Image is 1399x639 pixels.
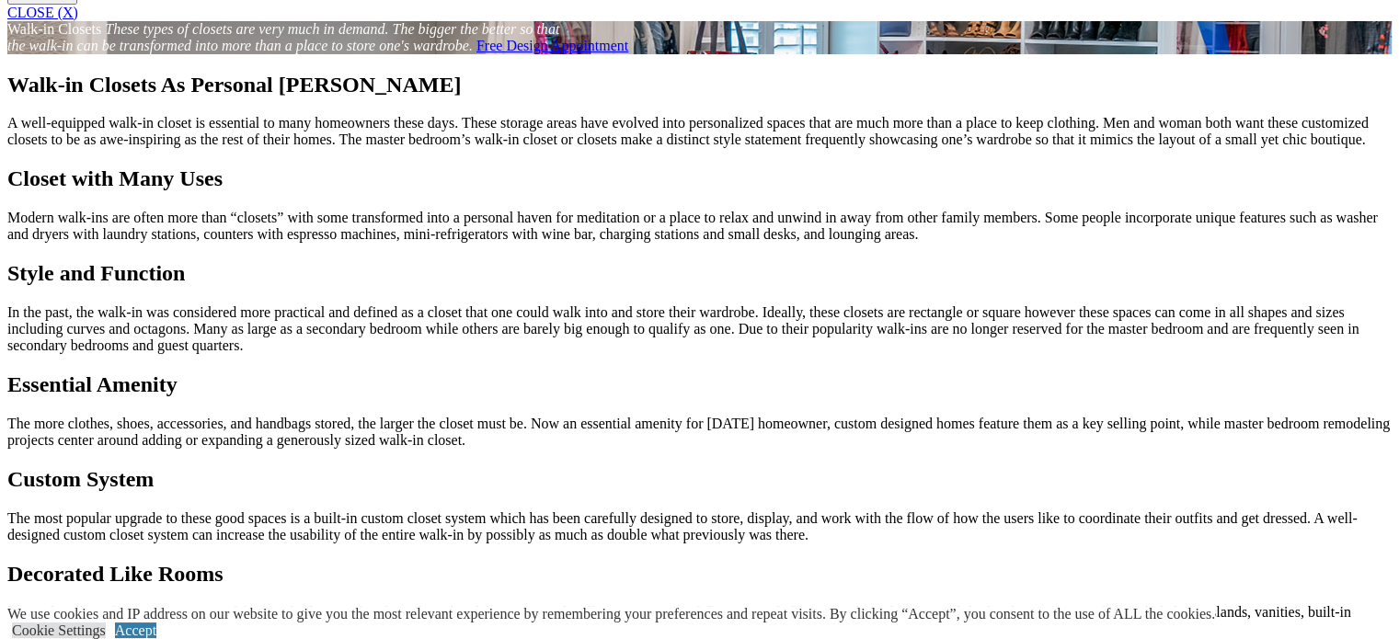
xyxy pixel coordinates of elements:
em: These types of closets are very much in demand. The bigger the better so that the walk-in can be ... [7,21,559,53]
a: Free Design Appointment [476,38,628,53]
p: The most popular upgrade to these good spaces is a built-in custom closet system which has been c... [7,510,1392,543]
a: Accept [115,622,156,638]
h2: Custom System [7,467,1392,492]
a: CLOSE (X) [7,5,78,20]
h2: Style and Function [7,261,1392,286]
p: A well-equipped walk-in closet is essential to many homeowners these days. These storage areas ha... [7,115,1392,148]
h2: Closet with Many Uses [7,166,1392,191]
a: Cookie Settings [12,622,106,638]
h2: Decorated Like Rooms [7,562,1392,587]
h1: Walk-in Closets As Personal [PERSON_NAME] [7,73,1392,97]
p: In the past, the walk-in was considered more practical and defined as a closet that one could wal... [7,304,1392,354]
p: Modern walk-ins are often more than “closets” with some transformed into a personal haven for med... [7,210,1392,243]
div: We use cookies and IP address on our website to give you the most relevant experience by remember... [7,606,1215,622]
p: The more clothes, shoes, accessories, and handbags stored, the larger the closet must be. Now an ... [7,416,1392,449]
span: Walk-in Closets [7,21,101,37]
h2: Essential Amenity [7,372,1392,397]
p: [DATE] walk-ins have room status and frequently decorated with opulent chandeliers, textured wall... [7,604,1392,637]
